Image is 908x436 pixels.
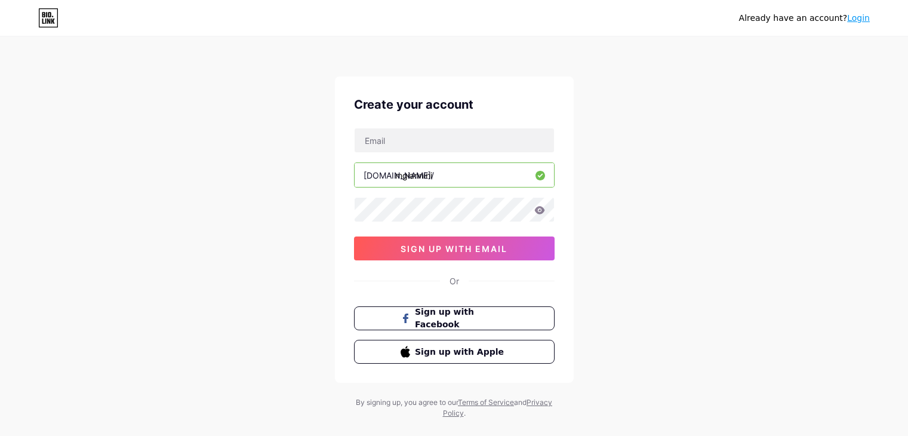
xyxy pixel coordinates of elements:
[415,346,507,358] span: Sign up with Apple
[354,306,555,330] button: Sign up with Facebook
[415,306,507,331] span: Sign up with Facebook
[354,96,555,113] div: Create your account
[354,237,555,260] button: sign up with email
[458,398,514,407] a: Terms of Service
[355,128,554,152] input: Email
[364,169,434,182] div: [DOMAIN_NAME]/
[354,340,555,364] button: Sign up with Apple
[353,397,556,419] div: By signing up, you agree to our and .
[847,13,870,23] a: Login
[450,275,459,287] div: Or
[739,12,870,24] div: Already have an account?
[401,244,507,254] span: sign up with email
[355,163,554,187] input: username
